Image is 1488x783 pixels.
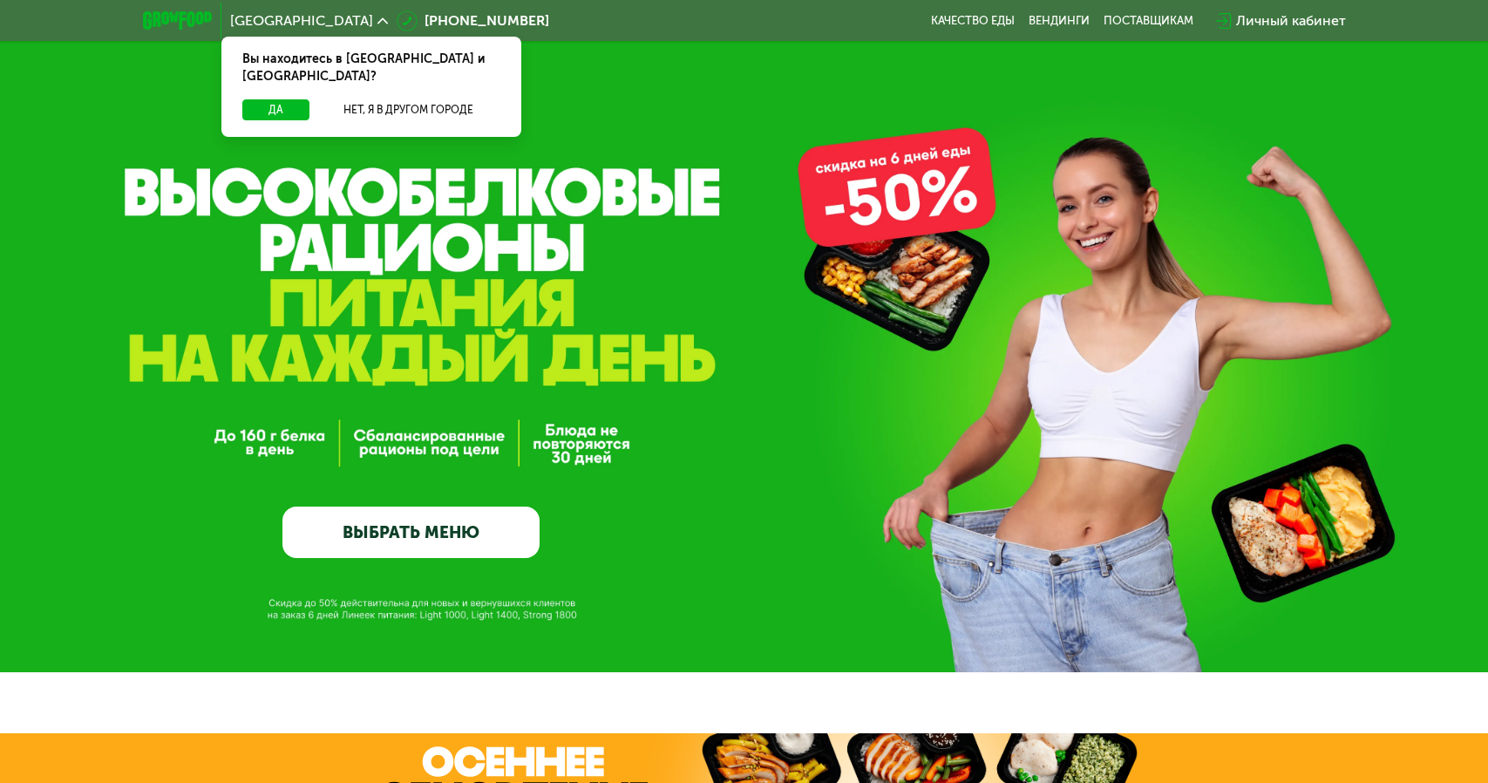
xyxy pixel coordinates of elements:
[282,507,540,558] a: ВЫБРАТЬ МЕНЮ
[1029,14,1090,28] a: Вендинги
[221,37,521,99] div: Вы находитесь в [GEOGRAPHIC_DATA] и [GEOGRAPHIC_DATA]?
[931,14,1015,28] a: Качество еды
[397,10,549,31] a: [PHONE_NUMBER]
[242,99,309,120] button: Да
[1236,10,1346,31] div: Личный кабинет
[230,14,373,28] span: [GEOGRAPHIC_DATA]
[316,99,500,120] button: Нет, я в другом городе
[1104,14,1193,28] div: поставщикам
